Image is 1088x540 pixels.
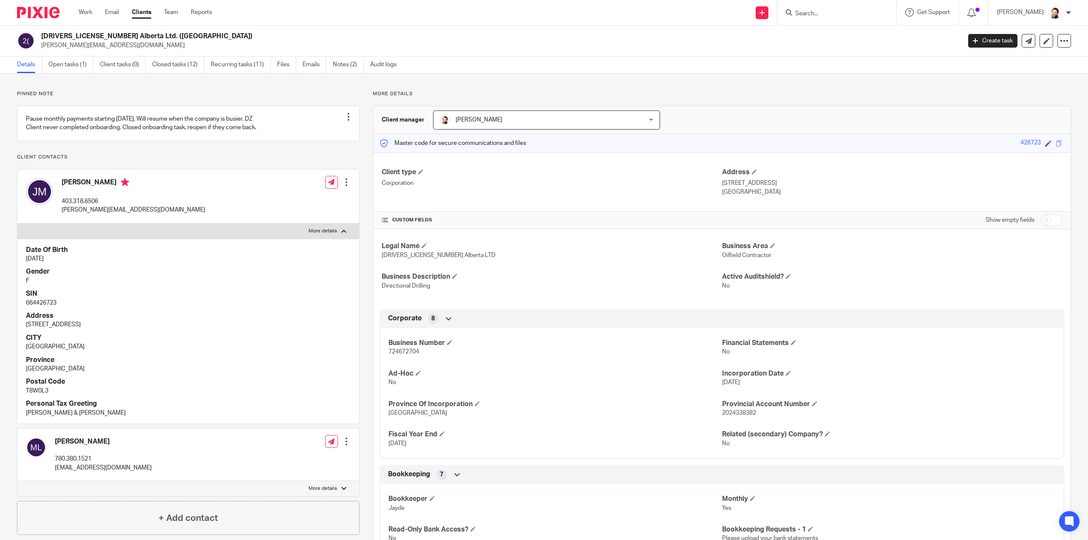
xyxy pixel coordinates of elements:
[26,277,351,285] p: F
[26,356,351,365] h4: Province
[388,410,447,416] span: [GEOGRAPHIC_DATA]
[370,57,403,73] a: Audit logs
[382,283,430,289] span: Directional Drilling
[26,399,351,408] h4: Personal Tax Greeting
[388,400,722,409] h4: Province Of Incorporation
[722,441,730,447] span: No
[722,379,740,385] span: [DATE]
[388,495,722,503] h4: Bookkeeper
[62,178,205,189] h4: [PERSON_NAME]
[722,272,1062,281] h4: Active Auditshield?
[26,365,351,373] p: [GEOGRAPHIC_DATA]
[722,179,1062,187] p: [STREET_ADDRESS]
[26,246,351,254] h4: Date Of Birth
[722,242,1062,251] h4: Business Area
[382,168,722,177] h4: Client type
[26,409,351,417] p: [PERSON_NAME] & [PERSON_NAME]
[17,154,360,161] p: Client contacts
[17,57,42,73] a: Details
[159,512,218,525] h4: + Add contact
[121,178,129,187] i: Primary
[26,311,351,320] h4: Address
[26,289,351,298] h4: SIN
[380,139,526,147] p: Master code for secure communications and files
[722,369,1055,378] h4: Incorporation Date
[211,57,271,73] a: Recurring tasks (11)
[722,252,771,258] span: Oilfield Contractor
[382,116,425,124] h3: Client manager
[440,470,443,479] span: 7
[62,206,205,214] p: [PERSON_NAME][EMAIL_ADDRESS][DOMAIN_NAME]
[388,339,722,348] h4: Business Number
[164,8,178,17] a: Team
[26,377,351,386] h4: Postal Code
[41,41,955,50] p: [PERSON_NAME][EMAIL_ADDRESS][DOMAIN_NAME]
[26,320,351,329] p: [STREET_ADDRESS]
[456,117,502,123] span: [PERSON_NAME]
[100,57,146,73] a: Client tasks (0)
[26,437,46,458] img: svg%3E
[722,188,1062,196] p: [GEOGRAPHIC_DATA]
[26,267,351,276] h4: Gender
[382,252,496,258] span: [DRIVERS_LICENSE_NUMBER] Alberta LTD
[152,57,204,73] a: Closed tasks (12)
[62,197,205,206] p: 403.318.6506
[55,455,152,463] p: 780.380.1521
[917,9,950,15] span: Get Support
[382,217,722,223] h4: CUSTOM FIELDS
[388,349,419,355] span: 724672704
[1048,6,1062,20] img: Jayde%20Headshot.jpg
[132,8,151,17] a: Clients
[388,314,422,323] span: Corporate
[722,410,756,416] span: 2024338382
[388,369,722,378] h4: Ad-Hoc
[382,179,722,187] p: Corporation
[309,485,337,492] p: More details
[382,242,722,251] h4: Legal Name
[722,400,1055,409] h4: Provincial Account Number
[794,10,871,18] input: Search
[722,349,730,355] span: No
[303,57,326,73] a: Emails
[55,437,152,446] h4: [PERSON_NAME]
[722,168,1062,177] h4: Address
[41,32,773,41] h2: [DRIVERS_LICENSE_NUMBER] Alberta Ltd. ([GEOGRAPHIC_DATA])
[388,505,405,511] span: Jayde
[333,57,364,73] a: Notes (2)
[722,339,1055,348] h4: Financial Statements
[17,90,360,97] p: Pinned note
[382,272,722,281] h4: Business Description
[17,7,59,18] img: Pixie
[722,505,731,511] span: Yes
[26,342,351,351] p: [GEOGRAPHIC_DATA]
[388,525,722,534] h4: Read-Only Bank Access?
[26,334,351,342] h4: CITY
[431,314,435,323] span: 8
[105,8,119,17] a: Email
[48,57,93,73] a: Open tasks (1)
[26,178,53,205] img: svg%3E
[79,8,92,17] a: Work
[26,299,351,307] p: 664426723
[722,495,1055,503] h4: Monthly
[26,387,351,395] p: T8W0L3
[997,8,1044,17] p: [PERSON_NAME]
[388,379,396,385] span: No
[191,8,212,17] a: Reports
[722,283,730,289] span: No
[309,228,337,235] p: More details
[26,254,351,263] p: [DATE]
[986,216,1034,224] label: Show empty fields
[373,90,1071,97] p: More details
[388,441,406,447] span: [DATE]
[722,430,1055,439] h4: Related (secondary) Company?
[440,115,450,125] img: Jayde%20Headshot.jpg
[55,464,152,472] p: [EMAIL_ADDRESS][DOMAIN_NAME]
[968,34,1017,48] a: Create task
[722,525,1055,534] h4: Bookkeeping Requests - 1
[388,470,430,479] span: Bookkeeping
[277,57,296,73] a: Files
[17,32,35,50] img: svg%3E
[1020,139,1041,148] div: 426723
[388,430,722,439] h4: Fiscal Year End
